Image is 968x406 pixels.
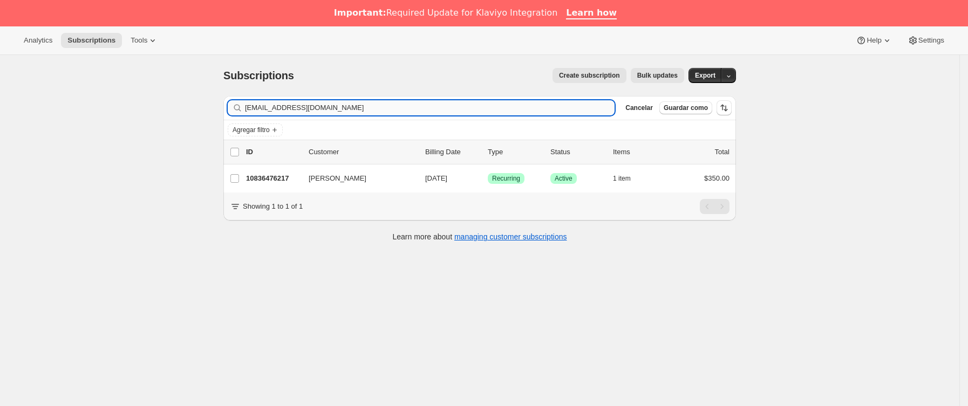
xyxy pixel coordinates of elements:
[867,36,881,45] span: Help
[488,147,542,157] div: Type
[631,68,684,83] button: Bulk updates
[454,232,567,241] a: managing customer subscriptions
[715,147,730,157] p: Total
[688,68,722,83] button: Export
[901,33,951,48] button: Settings
[246,147,300,157] p: ID
[695,71,715,80] span: Export
[613,171,643,186] button: 1 item
[334,8,557,18] div: Required Update for Klaviyo Integration
[309,147,417,157] p: Customer
[637,71,678,80] span: Bulk updates
[566,8,617,19] a: Learn how
[425,147,479,157] p: Billing Date
[309,173,366,184] span: [PERSON_NAME]
[233,126,270,134] span: Agregar filtro
[334,8,386,18] b: Important:
[243,201,303,212] p: Showing 1 to 1 of 1
[302,170,410,187] button: [PERSON_NAME]
[246,173,300,184] p: 10836476217
[659,101,712,114] button: Guardar como
[131,36,147,45] span: Tools
[550,147,604,157] p: Status
[559,71,620,80] span: Create subscription
[704,174,730,182] span: $350.00
[246,171,730,186] div: 10836476217[PERSON_NAME][DATE]LogradoRecurringLogradoActive1 item$350.00
[625,104,653,112] span: Cancelar
[223,70,294,81] span: Subscriptions
[621,101,657,114] button: Cancelar
[849,33,898,48] button: Help
[553,68,626,83] button: Create subscription
[492,174,520,183] span: Recurring
[228,123,283,136] button: Agregar filtro
[124,33,165,48] button: Tools
[24,36,52,45] span: Analytics
[17,33,59,48] button: Analytics
[61,33,122,48] button: Subscriptions
[613,147,667,157] div: Items
[664,104,708,112] span: Guardar como
[393,231,567,242] p: Learn more about
[717,100,732,115] button: Ordenar los resultados
[67,36,115,45] span: Subscriptions
[246,147,730,157] div: IDCustomerBilling DateTypeStatusItemsTotal
[245,100,615,115] input: Filter subscribers
[613,174,631,183] span: 1 item
[700,199,730,214] nav: Paginación
[425,174,447,182] span: [DATE]
[918,36,944,45] span: Settings
[555,174,572,183] span: Active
